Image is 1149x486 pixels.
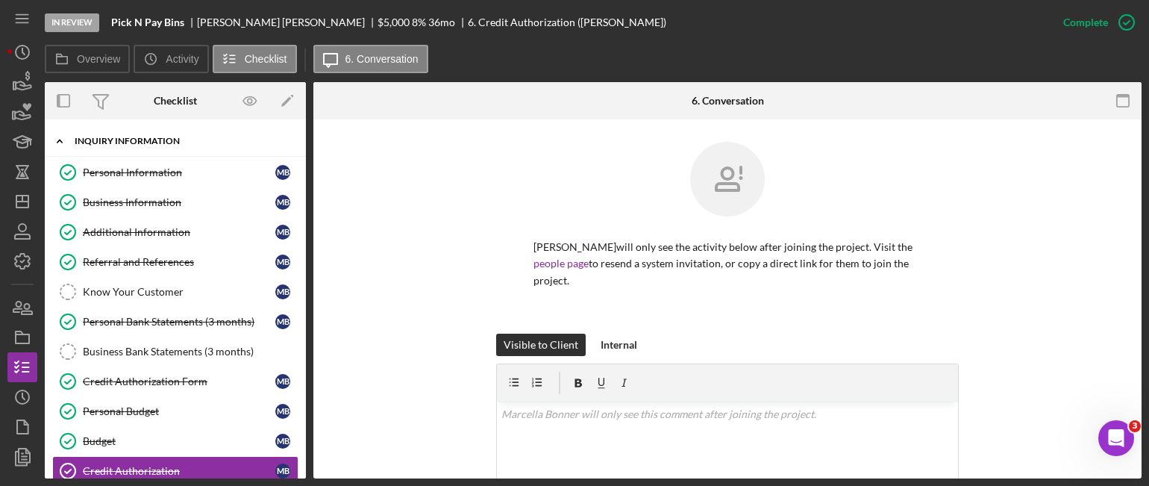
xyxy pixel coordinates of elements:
[77,53,120,65] label: Overview
[1063,7,1108,37] div: Complete
[45,45,130,73] button: Overview
[428,16,455,28] div: 36 mo
[593,334,645,356] button: Internal
[52,426,298,456] a: BudgetMB
[275,404,290,419] div: M B
[83,465,275,477] div: Credit Authorization
[154,95,197,107] div: Checklist
[533,257,589,270] a: people page
[52,277,298,307] a: Know Your CustomerMB
[345,53,419,65] label: 6. Conversation
[83,166,275,178] div: Personal Information
[52,367,298,396] a: Credit Authorization FormMB
[83,256,275,268] div: Referral and References
[1129,420,1141,432] span: 3
[197,16,378,28] div: [PERSON_NAME] [PERSON_NAME]
[83,435,275,447] div: Budget
[52,456,298,486] a: Credit AuthorizationMB
[601,334,637,356] div: Internal
[275,284,290,299] div: M B
[83,316,275,328] div: Personal Bank Statements (3 months)
[275,374,290,389] div: M B
[275,314,290,329] div: M B
[52,187,298,217] a: Business InformationMB
[134,45,208,73] button: Activity
[83,405,275,417] div: Personal Budget
[83,196,275,208] div: Business Information
[1098,420,1134,456] iframe: Intercom live chat
[52,396,298,426] a: Personal BudgetMB
[52,158,298,187] a: Personal InformationMB
[504,334,578,356] div: Visible to Client
[245,53,287,65] label: Checklist
[275,165,290,180] div: M B
[275,255,290,270] div: M B
[213,45,297,73] button: Checklist
[275,195,290,210] div: M B
[52,337,298,367] a: Business Bank Statements (3 months)
[692,95,764,107] div: 6. Conversation
[378,16,410,28] span: $5,000
[83,226,275,238] div: Additional Information
[52,247,298,277] a: Referral and ReferencesMB
[275,434,290,449] div: M B
[412,16,426,28] div: 8 %
[45,13,99,32] div: In Review
[83,376,275,387] div: Credit Authorization Form
[75,137,287,146] div: INQUIRY INFORMATION
[275,464,290,479] div: M B
[313,45,428,73] button: 6. Conversation
[1048,7,1142,37] button: Complete
[166,53,198,65] label: Activity
[468,16,666,28] div: 6. Credit Authorization ([PERSON_NAME])
[83,286,275,298] div: Know Your Customer
[275,225,290,240] div: M B
[83,346,298,358] div: Business Bank Statements (3 months)
[52,307,298,337] a: Personal Bank Statements (3 months)MB
[111,16,184,28] b: Pick N Pay Bins
[533,239,921,289] p: [PERSON_NAME] will only see the activity below after joining the project. Visit the to resend a s...
[52,217,298,247] a: Additional InformationMB
[496,334,586,356] button: Visible to Client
